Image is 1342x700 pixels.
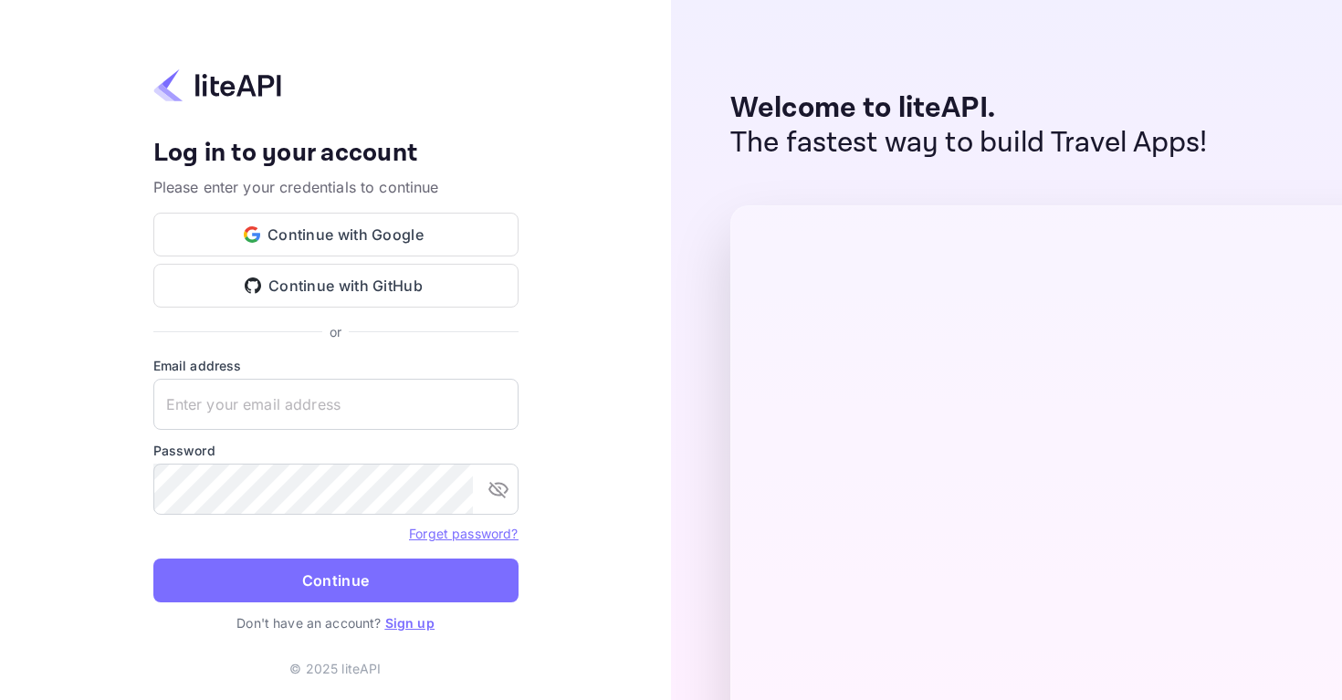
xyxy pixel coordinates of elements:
[409,526,518,541] a: Forget password?
[153,559,519,602] button: Continue
[153,264,519,308] button: Continue with GitHub
[153,138,519,170] h4: Log in to your account
[730,126,1208,161] p: The fastest way to build Travel Apps!
[385,615,435,631] a: Sign up
[153,68,281,103] img: liteapi
[480,471,517,507] button: toggle password visibility
[409,524,518,542] a: Forget password?
[289,659,381,678] p: © 2025 liteAPI
[153,213,519,256] button: Continue with Google
[153,613,519,632] p: Don't have an account?
[153,441,519,460] label: Password
[330,322,341,341] p: or
[153,356,519,375] label: Email address
[153,379,519,430] input: Enter your email address
[153,176,519,198] p: Please enter your credentials to continue
[730,91,1208,126] p: Welcome to liteAPI.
